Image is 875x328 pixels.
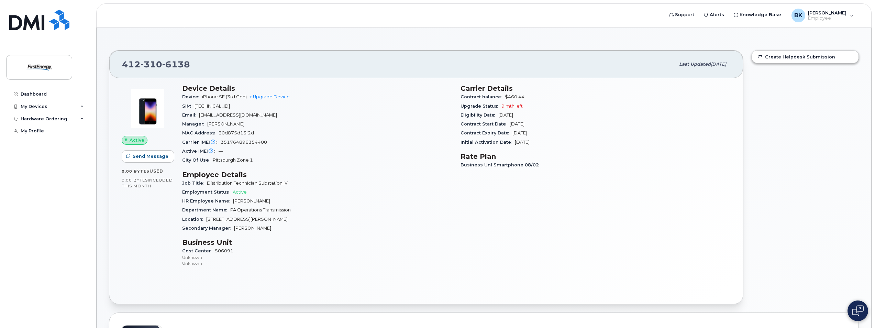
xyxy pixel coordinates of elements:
[752,51,859,63] a: Create Helpdesk Submission
[182,254,452,260] p: Unknown
[510,121,524,127] span: [DATE]
[182,248,215,253] span: Cost Center
[213,157,253,163] span: Pittsburgh Zone 1
[182,84,452,92] h3: Device Details
[461,121,510,127] span: Contract Start Date
[195,103,230,109] span: [TECHNICAL_ID]
[182,130,219,135] span: MAC Address
[221,140,267,145] span: 351764896354400
[182,217,206,222] span: Location
[505,94,524,99] span: $460.44
[182,181,207,186] span: Job Title
[679,62,711,67] span: Last updated
[852,305,864,316] img: Open chat
[122,150,174,163] button: Send Message
[219,149,223,154] span: —
[461,152,731,161] h3: Rate Plan
[219,130,254,135] span: 30d875d15f2d
[234,226,271,231] span: [PERSON_NAME]
[182,171,452,179] h3: Employee Details
[182,198,233,204] span: HR Employee Name
[127,88,168,129] img: image20231002-3703462-1angbar.jpeg
[182,238,452,247] h3: Business Unit
[182,149,219,154] span: Active IMEI
[182,121,207,127] span: Manager
[461,112,498,118] span: Eligibility Date
[182,157,213,163] span: City Of Use
[182,207,230,212] span: Department Name
[141,59,162,69] span: 310
[130,137,144,143] span: Active
[182,260,452,266] p: Unknown
[149,168,163,174] span: used
[230,207,291,212] span: PA Operations Transmission
[182,248,452,266] span: 506091
[711,62,726,67] span: [DATE]
[461,103,501,109] span: Upgrade Status
[501,103,523,109] span: 9 mth left
[515,140,530,145] span: [DATE]
[182,140,221,145] span: Carrier IMEI
[122,169,149,174] span: 0.00 Bytes
[461,140,515,145] span: Initial Activation Date
[122,178,148,183] span: 0.00 Bytes
[461,162,543,167] span: Business Unl Smartphone 08/02
[207,181,288,186] span: Distribution Technician Substation IV
[233,189,247,195] span: Active
[207,121,244,127] span: [PERSON_NAME]
[199,112,277,118] span: [EMAIL_ADDRESS][DOMAIN_NAME]
[182,103,195,109] span: SIM
[461,94,505,99] span: Contract balance
[461,84,731,92] h3: Carrier Details
[512,130,527,135] span: [DATE]
[133,153,168,160] span: Send Message
[162,59,190,69] span: 6138
[182,94,202,99] span: Device
[202,94,247,99] span: iPhone SE (3rd Gen)
[498,112,513,118] span: [DATE]
[122,59,190,69] span: 412
[250,94,290,99] a: + Upgrade Device
[461,130,512,135] span: Contract Expiry Date
[233,198,270,204] span: [PERSON_NAME]
[206,217,288,222] span: [STREET_ADDRESS][PERSON_NAME]
[182,189,233,195] span: Employment Status
[182,112,199,118] span: Email
[182,226,234,231] span: Secondary Manager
